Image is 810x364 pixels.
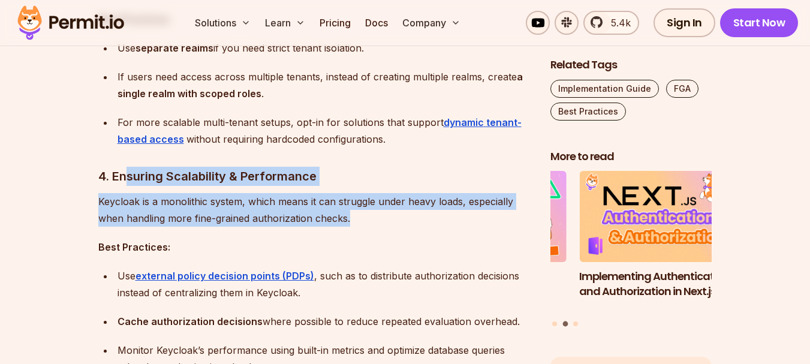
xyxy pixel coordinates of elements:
[135,42,213,54] strong: separate realms
[12,2,130,43] img: Permit logo
[398,11,465,35] button: Company
[666,80,698,98] a: FGA
[550,58,712,73] h2: Related Tags
[118,267,531,301] div: Use , such as to distribute authorization decisions instead of centralizing them in Keycloak.
[98,167,531,186] h3: 4. Ensuring Scalability & Performance
[550,172,712,329] div: Posts
[579,172,741,314] a: Implementing Authentication and Authorization in Next.jsImplementing Authentication and Authoriza...
[118,315,263,327] strong: Cache authorization decisions
[579,269,741,299] h3: Implementing Authentication and Authorization in Next.js
[579,172,741,263] img: Implementing Authentication and Authorization in Next.js
[118,68,531,102] div: If users need access across multiple tenants, instead of creating multiple realms, create .
[405,172,567,314] li: 1 of 3
[550,80,659,98] a: Implementation Guide
[315,11,356,35] a: Pricing
[190,11,255,35] button: Solutions
[579,172,741,314] li: 2 of 3
[604,16,631,30] span: 5.4k
[654,8,715,37] a: Sign In
[562,321,568,327] button: Go to slide 2
[444,116,484,128] strong: dynamic
[118,313,531,330] div: where possible to reduce repeated evaluation overhead.
[552,321,557,326] button: Go to slide 1
[550,103,626,121] a: Best Practices
[98,241,170,253] strong: Best Practices:
[583,11,639,35] a: 5.4k
[573,321,578,326] button: Go to slide 3
[360,11,393,35] a: Docs
[720,8,799,37] a: Start Now
[550,149,712,164] h2: More to read
[118,40,531,56] div: Use if you need strict tenant isolation.
[135,270,314,282] a: external policy decision points (PDPs)
[98,193,531,227] p: Keycloak is a monolithic system, which means it can struggle under heavy loads, especially when h...
[405,269,567,299] h3: Implementing Multi-Tenant RBAC in Nuxt.js
[260,11,310,35] button: Learn
[118,114,531,148] div: For more scalable multi-tenant setups, opt-in for solutions that support without requiring hardco...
